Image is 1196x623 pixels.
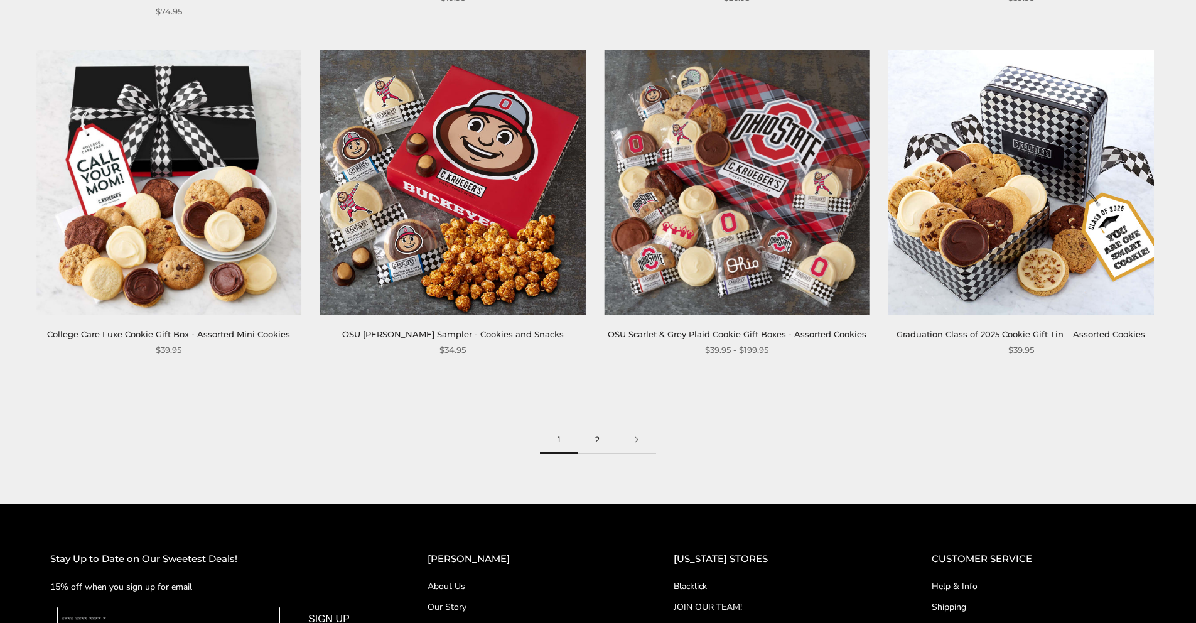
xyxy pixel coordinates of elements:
[50,551,377,567] h2: Stay Up to Date on Our Sweetest Deals!
[540,426,578,454] span: 1
[674,600,881,614] a: JOIN OUR TEAM!
[36,50,301,315] img: College Care Luxe Cookie Gift Box - Assorted Mini Cookies
[932,551,1146,567] h2: CUSTOMER SERVICE
[608,329,866,339] a: OSU Scarlet & Grey Plaid Cookie Gift Boxes - Assorted Cookies
[617,426,656,454] a: Next page
[674,580,881,593] a: Blacklick
[932,600,1146,614] a: Shipping
[342,329,564,339] a: OSU [PERSON_NAME] Sampler - Cookies and Snacks
[705,344,768,357] span: $39.95 - $199.95
[605,50,870,315] img: OSU Scarlet & Grey Plaid Cookie Gift Boxes - Assorted Cookies
[897,329,1145,339] a: Graduation Class of 2025 Cookie Gift Tin – Assorted Cookies
[47,329,290,339] a: College Care Luxe Cookie Gift Box - Assorted Mini Cookies
[10,575,130,613] iframe: Sign Up via Text for Offers
[156,344,181,357] span: $39.95
[320,50,585,315] img: OSU Brutus Buckeye Sampler - Cookies and Snacks
[50,580,377,594] p: 15% off when you sign up for email
[578,426,617,454] a: 2
[428,551,623,567] h2: [PERSON_NAME]
[674,551,881,567] h2: [US_STATE] STORES
[1008,344,1034,357] span: $39.95
[156,5,182,18] span: $74.95
[439,344,466,357] span: $34.95
[932,580,1146,593] a: Help & Info
[888,50,1153,315] img: Graduation Class of 2025 Cookie Gift Tin – Assorted Cookies
[428,580,623,593] a: About Us
[428,600,623,614] a: Our Story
